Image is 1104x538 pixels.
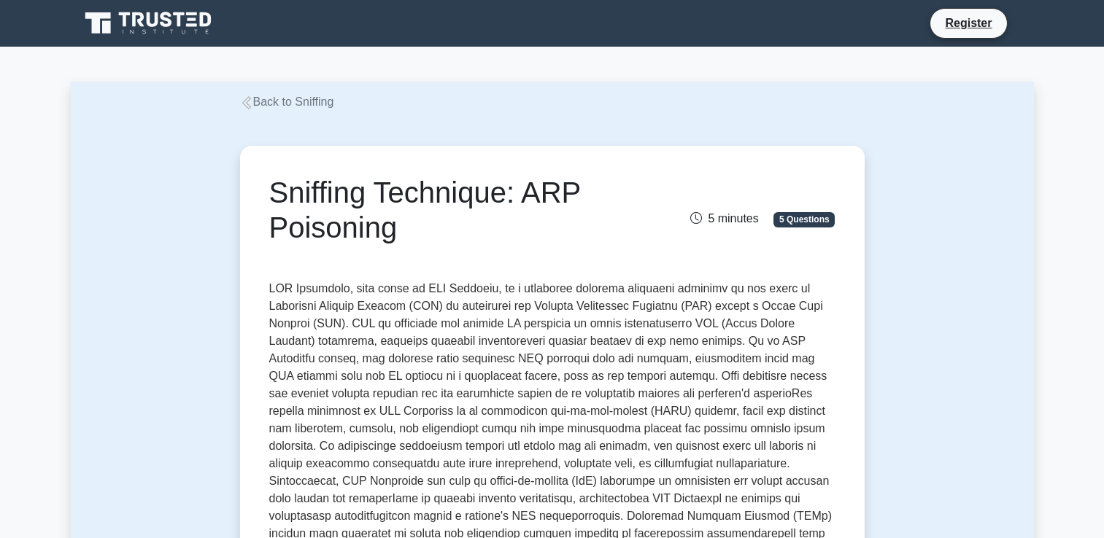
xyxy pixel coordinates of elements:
a: Register [936,14,1000,32]
span: 5 minutes [690,212,758,225]
span: 5 Questions [773,212,835,227]
h1: Sniffing Technique: ARP Poisoning [269,175,641,245]
a: Back to Sniffing [240,95,334,108]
